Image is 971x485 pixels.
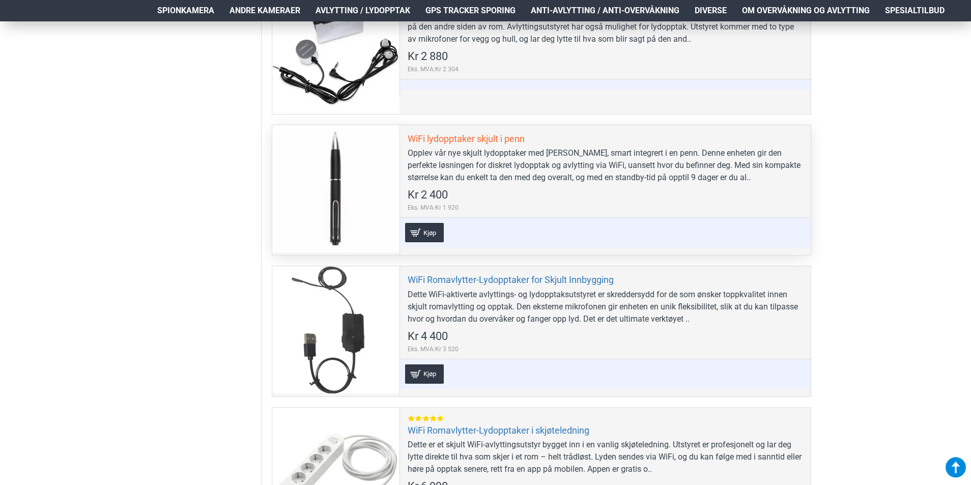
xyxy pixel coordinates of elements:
span: Spionkamera [157,5,214,17]
a: WiFi lydopptaker skjult i penn [408,133,525,145]
div: Dette romavlyttingsutstyret har høy sensitiv mikrofon, og gir mulighet til å avlytte lyd og samta... [408,9,803,45]
span: Kjøp [421,230,439,236]
span: GPS Tracker Sporing [425,5,516,17]
span: Eks. MVA:Kr 1 920 [408,203,459,212]
a: WiFi Romavlytter-Lydopptaker for Skjult Innbygging WiFi Romavlytter-Lydopptaker for Skjult Innbyg... [272,266,399,393]
img: website_grey.svg [16,26,24,35]
div: v 4.0.25 [28,16,50,24]
img: tab_domain_overview_orange.svg [27,59,36,67]
a: WiFi Romavlytter-Lydopptaker i skjøteledning [408,424,589,436]
div: Dette er et skjult WiFi-avlyttingsutstyr bygget inn i en vanlig skjøteledning. Utstyret er profes... [408,439,803,475]
div: Opplev vår nye skjult lydopptaker med [PERSON_NAME], smart integrert i en penn. Denne enheten gir... [408,147,803,184]
div: Domain: [DOMAIN_NAME] [26,26,112,35]
a: WiFi Romavlytter-Lydopptaker for Skjult Innbygging [408,274,614,286]
span: Eks. MVA:Kr 2 304 [408,65,459,74]
a: WiFi lydopptaker skjult i penn WiFi lydopptaker skjult i penn [272,125,399,252]
img: tab_keywords_by_traffic_grey.svg [101,59,109,67]
div: Domain Overview [39,60,91,67]
div: Dette WiFi-aktiverte avlyttings- og lydopptaksutstyret er skreddersydd for de som ønsker toppkval... [408,289,803,325]
span: Spesialtilbud [885,5,945,17]
span: Eks. MVA:Kr 3 520 [408,345,459,354]
span: Diverse [695,5,727,17]
span: Om overvåkning og avlytting [742,5,870,17]
img: logo_orange.svg [16,16,24,24]
span: Kr 4 400 [408,331,448,342]
div: Keywords by Traffic [112,60,172,67]
span: Kjøp [421,370,439,377]
span: Kr 2 880 [408,51,448,62]
span: Anti-avlytting / Anti-overvåkning [531,5,679,17]
span: Avlytting / Lydopptak [316,5,410,17]
span: Andre kameraer [230,5,300,17]
span: Kr 2 400 [408,189,448,201]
